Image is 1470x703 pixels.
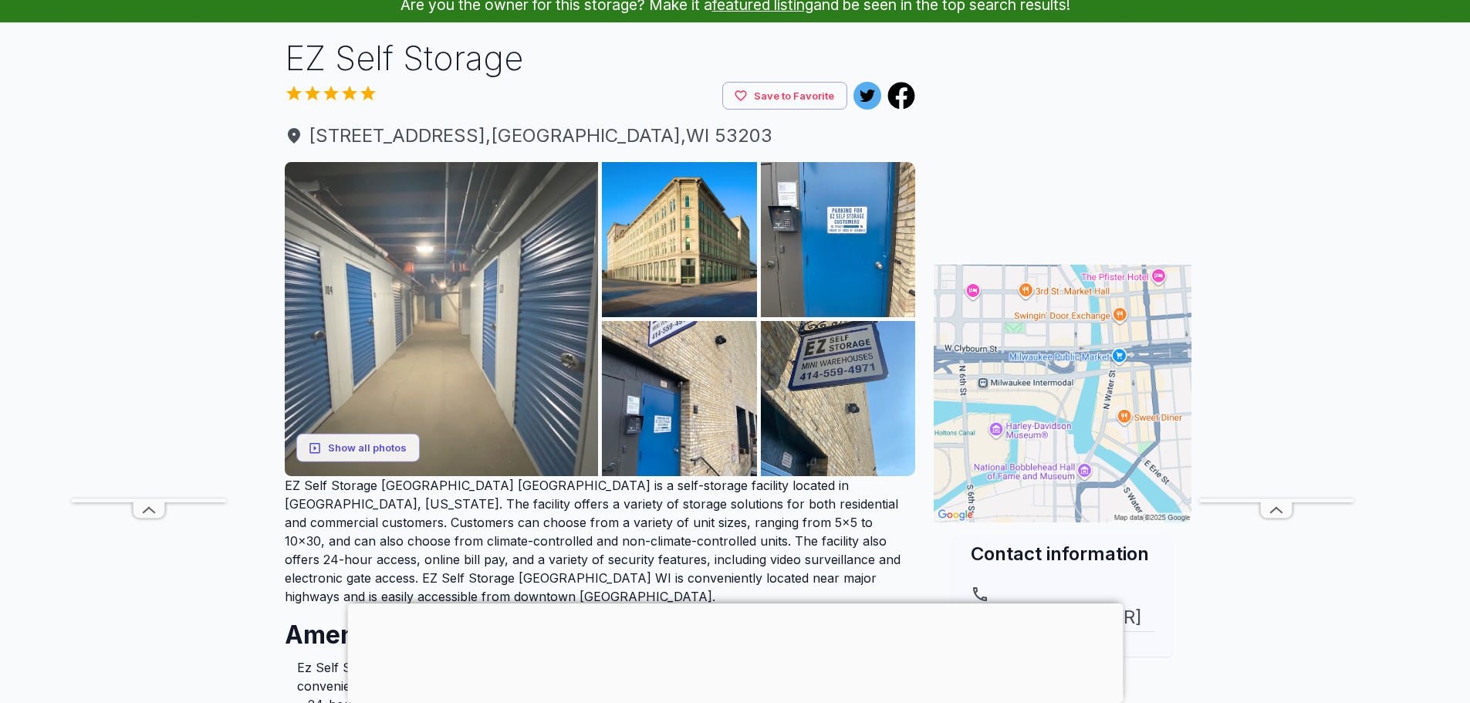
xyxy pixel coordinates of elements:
li: Ez Self Storage Milwaukee Wi offers a variety of amenities to make your storage experience as con... [297,658,904,695]
h2: Amenities [285,606,916,652]
button: Save to Favorite [722,82,847,110]
button: Show all photos [296,434,420,462]
iframe: Advertisement [934,35,1191,228]
img: AJQcZqK30Au-jmpxZ7zeV0uB_mIiG_UpS2AvlZ2DWZJi7wku7srL0qBvYXo9CS9efdrxC2UdCdlpsgjLpGlHMopYwu9VgJuLq... [602,162,757,317]
img: AJQcZqI5PKxu8qKNLBhkSd2iYaHbI7rjwdhscTEzRAPkEN6mGt46OGlfq2EPz-2zwTqSUwYbKoRZGVuFW7OkQnvq0gE78uQFa... [761,321,916,476]
iframe: Advertisement [1199,35,1353,499]
a: [PHONE_NUMBER] [971,585,1154,631]
h1: EZ Self Storage [285,35,916,82]
img: AJQcZqJSTxFPa2fZXt_quH8PLpJkq0fFJAp304I97EQz9-1StHiUhKujNa2Pr2AFquX3OiNyevxmHlm0lbQJ5g8d6QFrf4h1h... [285,162,599,476]
iframe: Advertisement [72,35,226,499]
img: AJQcZqLp9GC8AMZ5ndODKHgmIH7qtLuCxL1KDPfukSOEnSV6aqJq9-FyM-1E3Xh2xHW3wL1EK10XENuQcrCJUA9ga9lefEBVI... [761,162,916,317]
a: [STREET_ADDRESS],[GEOGRAPHIC_DATA],WI 53203 [285,122,916,150]
h2: Contact information [971,541,1154,566]
img: AJQcZqIWn-37sr3JHMPAIqqB0wM2ebF3_yOA6XuH3Lx1a9XaDXyQBWQ_xaC1ZZlct9XcjtOcRa-odQ1kYL_mDB1P84uXaCwzm... [602,321,757,476]
iframe: Advertisement [347,603,1123,699]
img: Map for EZ Self Storage [934,265,1191,522]
p: EZ Self Storage [GEOGRAPHIC_DATA] [GEOGRAPHIC_DATA] is a self-storage facility located in [GEOGRA... [285,476,916,606]
span: [STREET_ADDRESS] , [GEOGRAPHIC_DATA] , WI 53203 [285,122,916,150]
